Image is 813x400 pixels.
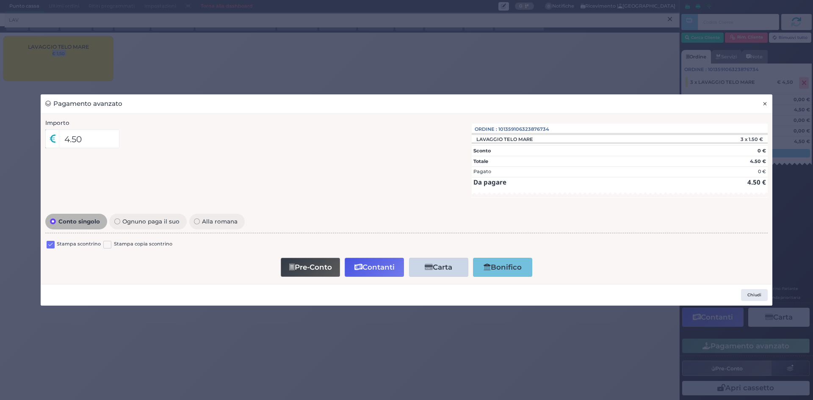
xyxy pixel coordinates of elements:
[56,218,102,224] span: Conto singolo
[758,148,766,154] strong: 0 €
[473,178,506,186] strong: Da pagare
[473,158,488,164] strong: Totale
[473,148,491,154] strong: Sconto
[473,258,532,277] button: Bonifico
[114,240,172,248] label: Stampa copia scontrino
[57,240,101,248] label: Stampa scontrino
[473,168,491,175] div: Pagato
[120,218,182,224] span: Ognuno paga il suo
[762,99,768,108] span: ×
[45,119,69,127] label: Importo
[475,126,497,133] span: Ordine :
[200,218,240,224] span: Alla romana
[758,168,766,175] div: 0 €
[694,136,768,142] div: 3 x 1.50 €
[750,158,766,164] strong: 4.50 €
[409,258,468,277] button: Carta
[345,258,404,277] button: Contanti
[472,136,537,142] div: LAVAGGIO TELO MARE
[747,178,766,186] strong: 4.50 €
[758,94,772,113] button: Chiudi
[45,99,122,109] h3: Pagamento avanzato
[498,126,549,133] span: 101359106323876734
[281,258,340,277] button: Pre-Conto
[59,130,119,148] input: Es. 30.99
[741,289,768,301] button: Chiudi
